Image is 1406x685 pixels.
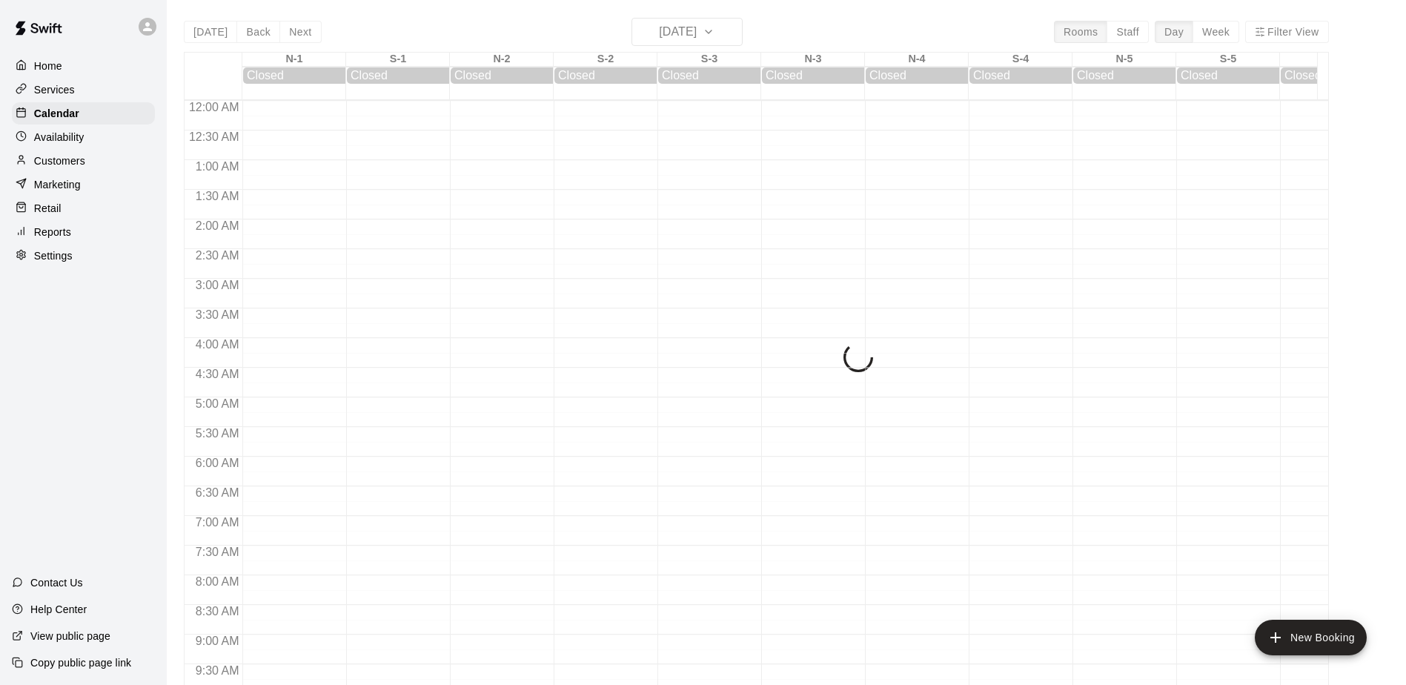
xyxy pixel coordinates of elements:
[34,130,84,145] p: Availability
[657,53,761,67] div: S-3
[192,664,243,677] span: 9:30 AM
[34,153,85,168] p: Customers
[192,457,243,469] span: 6:00 AM
[192,635,243,647] span: 9:00 AM
[192,219,243,232] span: 2:00 AM
[12,221,155,243] a: Reports
[12,102,155,125] a: Calendar
[192,338,243,351] span: 4:00 AM
[1072,53,1176,67] div: N-5
[34,59,62,73] p: Home
[192,190,243,202] span: 1:30 AM
[1181,69,1276,82] div: Closed
[12,173,155,196] a: Marketing
[450,53,554,67] div: N-2
[34,82,75,97] p: Services
[192,368,243,380] span: 4:30 AM
[1280,53,1384,67] div: S-6
[34,225,71,239] p: Reports
[192,160,243,173] span: 1:00 AM
[1176,53,1280,67] div: S-5
[558,69,653,82] div: Closed
[12,150,155,172] a: Customers
[12,79,155,101] a: Services
[192,486,243,499] span: 6:30 AM
[554,53,657,67] div: S-2
[34,248,73,263] p: Settings
[346,53,450,67] div: S-1
[12,245,155,267] a: Settings
[192,546,243,558] span: 7:30 AM
[185,130,243,143] span: 12:30 AM
[973,69,1068,82] div: Closed
[192,249,243,262] span: 2:30 AM
[969,53,1072,67] div: S-4
[30,602,87,617] p: Help Center
[454,69,549,82] div: Closed
[34,201,62,216] p: Retail
[192,516,243,529] span: 7:00 AM
[34,106,79,121] p: Calendar
[12,126,155,148] a: Availability
[192,575,243,588] span: 8:00 AM
[192,397,243,410] span: 5:00 AM
[242,53,346,67] div: N-1
[12,55,155,77] a: Home
[192,279,243,291] span: 3:00 AM
[192,427,243,440] span: 5:30 AM
[30,655,131,670] p: Copy public page link
[1255,620,1367,655] button: add
[351,69,445,82] div: Closed
[34,177,81,192] p: Marketing
[30,575,83,590] p: Contact Us
[30,629,110,643] p: View public page
[192,308,243,321] span: 3:30 AM
[12,197,155,219] a: Retail
[766,69,860,82] div: Closed
[662,69,757,82] div: Closed
[192,605,243,618] span: 8:30 AM
[761,53,865,67] div: N-3
[185,101,243,113] span: 12:00 AM
[1077,69,1172,82] div: Closed
[865,53,969,67] div: N-4
[1284,69,1379,82] div: Closed
[869,69,964,82] div: Closed
[247,69,342,82] div: Closed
